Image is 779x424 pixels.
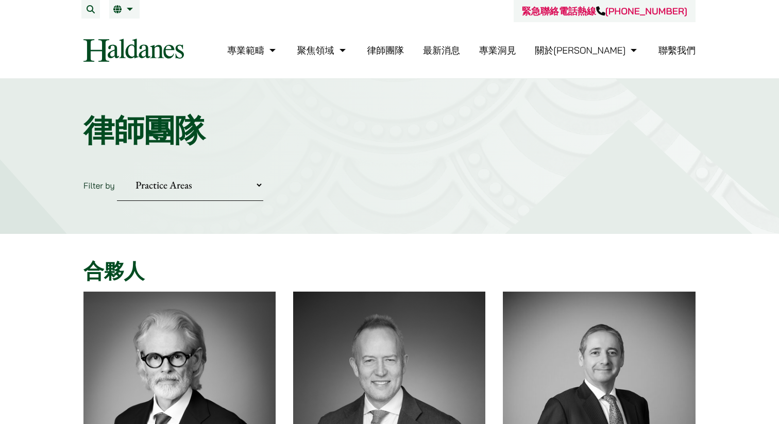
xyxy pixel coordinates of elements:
a: 最新消息 [423,44,460,56]
h2: 合夥人 [83,259,696,283]
img: Logo of Haldanes [83,39,184,62]
a: 律師團隊 [367,44,404,56]
h1: 律師團隊 [83,112,696,149]
a: 緊急聯絡電話熱線[PHONE_NUMBER] [522,5,687,17]
a: 專業範疇 [227,44,278,56]
label: Filter by [83,180,115,191]
a: 關於何敦 [535,44,639,56]
a: 專業洞見 [479,44,516,56]
a: 聚焦領域 [297,44,348,56]
a: 繁 [113,5,136,13]
a: 聯繫我們 [658,44,696,56]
